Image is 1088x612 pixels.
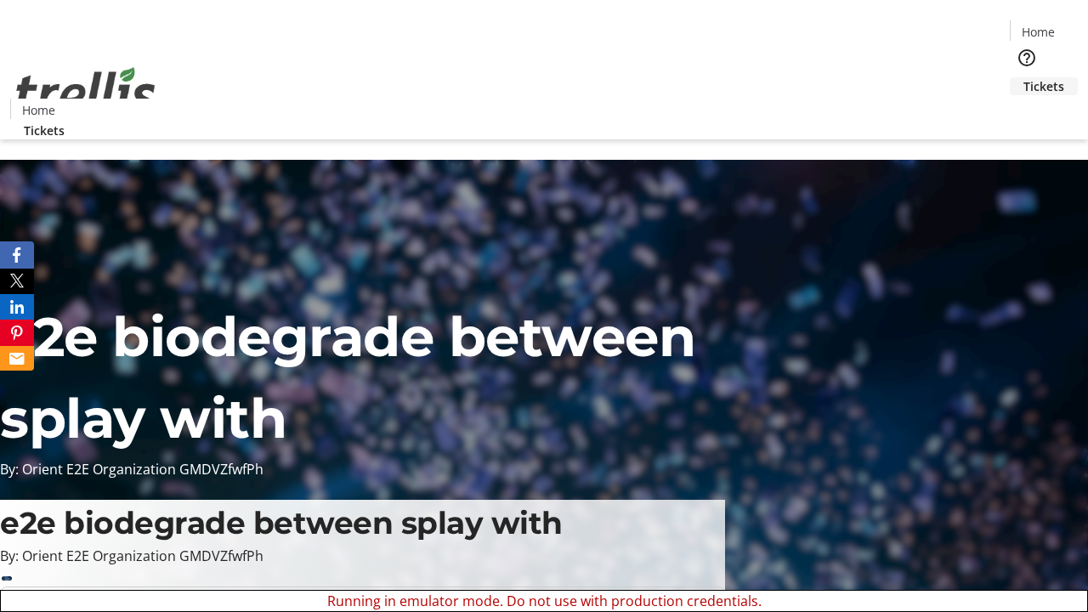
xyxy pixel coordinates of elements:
a: Tickets [1010,77,1078,95]
span: Home [22,101,55,119]
a: Home [11,101,65,119]
a: Tickets [10,122,78,139]
span: Home [1022,23,1055,41]
a: Home [1011,23,1065,41]
img: Orient E2E Organization GMDVZfwfPh's Logo [10,48,161,133]
button: Cart [1010,95,1044,129]
button: Help [1010,41,1044,75]
span: Tickets [24,122,65,139]
span: Tickets [1023,77,1064,95]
